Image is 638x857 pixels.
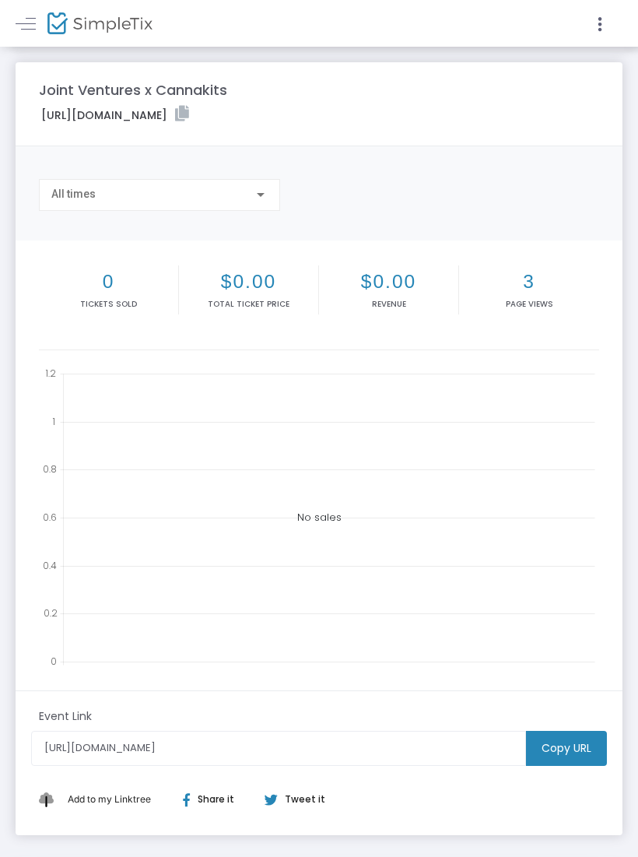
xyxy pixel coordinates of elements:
m-button: Copy URL [526,731,607,766]
span: Add to my Linktree [68,793,151,805]
div: Share it [167,792,264,806]
p: Revenue [322,298,455,310]
p: Total Ticket Price [182,298,315,310]
span: All times [51,188,96,200]
div: Tweet it [249,792,333,806]
img: linktree [39,792,64,807]
p: Page Views [462,298,596,310]
button: Add This to My Linktree [64,781,155,818]
h2: $0.00 [182,270,315,293]
h2: 0 [42,270,175,293]
m-panel-subtitle: Event Link [39,708,92,725]
div: No sales [39,362,599,673]
h2: 3 [462,270,596,293]
m-panel-title: Joint Ventures x Cannakits [39,79,227,100]
label: [URL][DOMAIN_NAME] [41,106,189,124]
p: Tickets sold [42,298,175,310]
h2: $0.00 [322,270,455,293]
